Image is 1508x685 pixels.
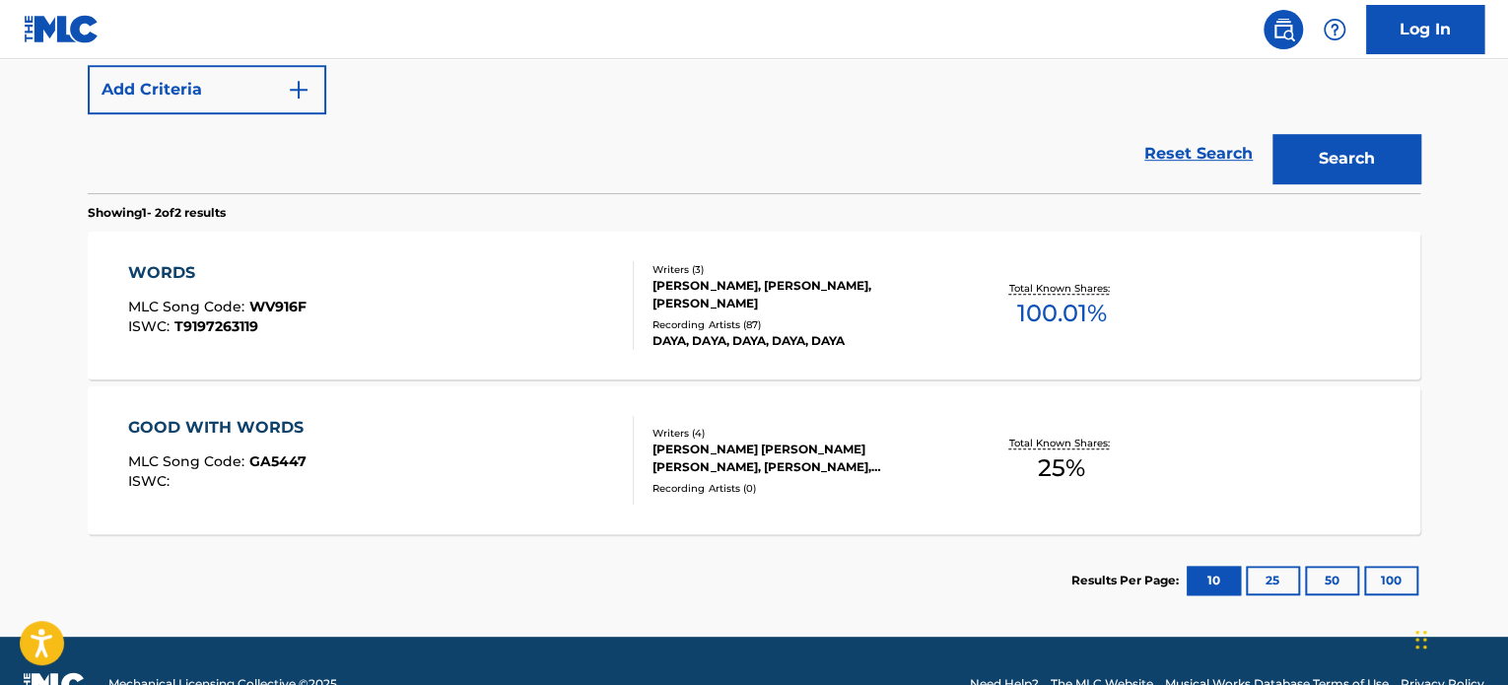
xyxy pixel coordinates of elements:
p: Showing 1 - 2 of 2 results [88,204,226,222]
div: GOOD WITH WORDS [128,416,313,440]
div: Recording Artists ( 0 ) [652,481,950,496]
img: 9d2ae6d4665cec9f34b9.svg [287,78,310,102]
button: 10 [1187,566,1241,595]
div: [PERSON_NAME], [PERSON_NAME], [PERSON_NAME] [652,277,950,312]
p: Total Known Shares: [1008,281,1114,296]
img: MLC Logo [24,15,100,43]
a: WORDSMLC Song Code:WV916FISWC:T9197263119Writers (3)[PERSON_NAME], [PERSON_NAME], [PERSON_NAME]Re... [88,232,1420,379]
span: GA5447 [249,452,307,470]
div: WORDS [128,261,307,285]
span: ISWC : [128,317,174,335]
span: WV916F [249,298,307,315]
div: DAYA, DAYA, DAYA, DAYA, DAYA [652,332,950,350]
span: MLC Song Code : [128,298,249,315]
a: GOOD WITH WORDSMLC Song Code:GA5447ISWC:Writers (4)[PERSON_NAME] [PERSON_NAME] [PERSON_NAME], [PE... [88,386,1420,534]
div: Writers ( 4 ) [652,426,950,441]
p: Total Known Shares: [1008,436,1114,450]
button: 100 [1364,566,1418,595]
div: Recording Artists ( 87 ) [652,317,950,332]
button: 50 [1305,566,1359,595]
iframe: Chat Widget [1409,590,1508,685]
img: help [1323,18,1346,41]
button: 25 [1246,566,1300,595]
div: Drag [1415,610,1427,669]
a: Log In [1366,5,1484,54]
a: Reset Search [1134,132,1263,175]
div: Writers ( 3 ) [652,262,950,277]
p: Results Per Page: [1071,572,1184,589]
button: Add Criteria [88,65,326,114]
span: T9197263119 [174,317,258,335]
span: ISWC : [128,472,174,490]
span: 100.01 % [1016,296,1106,331]
div: [PERSON_NAME] [PERSON_NAME] [PERSON_NAME], [PERSON_NAME], [PERSON_NAME] [652,441,950,476]
img: search [1271,18,1295,41]
div: Help [1315,10,1354,49]
button: Search [1272,134,1420,183]
span: MLC Song Code : [128,452,249,470]
span: 25 % [1038,450,1085,486]
a: Public Search [1264,10,1303,49]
